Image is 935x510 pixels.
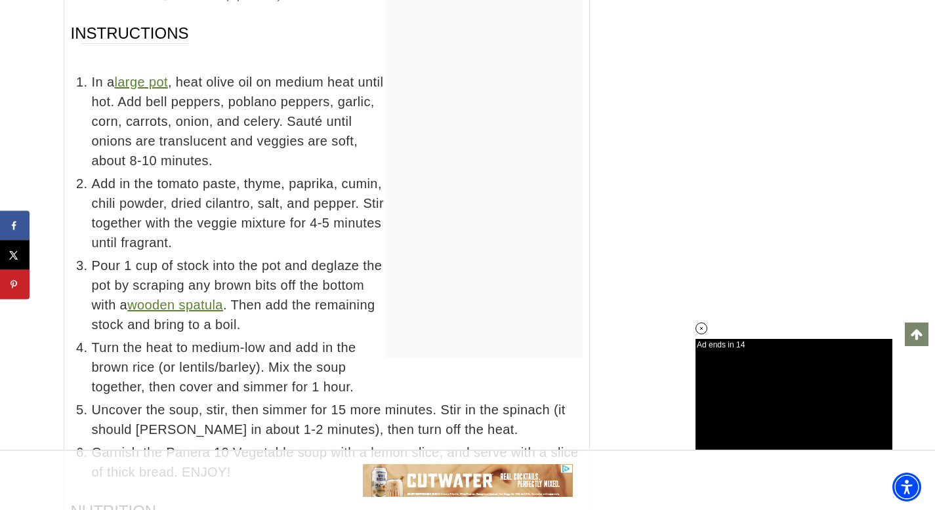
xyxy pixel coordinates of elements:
[25,1,172,123] img: Advertisement
[905,323,928,346] a: Scroll to top
[92,256,583,334] span: Pour 1 cup of stock into the pot and deglaze the pot by scraping any brown bits off the bottom wi...
[92,400,583,439] span: Uncover the soup, stir, then simmer for 15 more minutes. Stir in the spinach (it should [PERSON_N...
[92,72,583,170] span: In a , heat olive oil on medium heat until hot. Add bell peppers, poblano peppers, garlic, corn, ...
[127,298,223,312] a: wooden spatula
[114,75,167,89] a: large pot
[92,442,583,482] span: Garnish the Panera 10 Vegetable soup with a lemon slice, and serve with a slice of thick bread. E...
[92,174,583,252] span: Add in the tomato paste, thyme, paprika, cumin, chili powder, dried cilantro, salt, and pepper. S...
[92,338,583,397] span: Turn the heat to medium-low and add in the brown rice (or lentils/barley). Mix the soup together,...
[892,473,921,501] div: Accessibility Menu
[386,96,583,260] iframe: Advertisement
[363,464,573,497] iframe: Advertisement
